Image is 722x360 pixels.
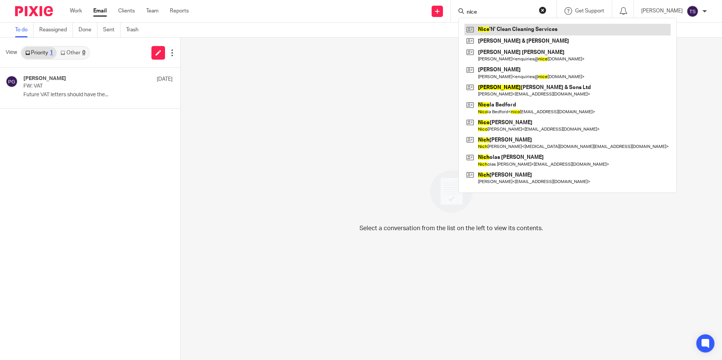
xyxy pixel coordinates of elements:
a: Other0 [57,47,89,59]
h4: [PERSON_NAME] [23,75,66,82]
img: image [425,165,478,218]
div: 0 [82,50,85,55]
p: FW: VAT [23,83,143,89]
a: Work [70,7,82,15]
div: 1 [50,50,53,55]
img: Pixie [15,6,53,16]
a: Trash [126,23,144,37]
a: Reports [170,7,189,15]
p: Select a conversation from the list on the left to view its contents. [359,224,543,233]
a: Priority1 [22,47,57,59]
p: [DATE] [157,75,173,83]
input: Search [466,9,534,16]
span: Get Support [575,8,604,14]
a: Email [93,7,107,15]
a: Reassigned [39,23,73,37]
img: svg%3E [6,75,18,88]
a: Clients [118,7,135,15]
p: [PERSON_NAME] [641,7,683,15]
a: Done [79,23,97,37]
a: Sent [103,23,120,37]
img: svg%3E [687,5,699,17]
span: View [6,49,17,57]
p: Future VAT letters should have the... [23,92,173,98]
a: To do [15,23,34,37]
button: Clear [539,6,546,14]
a: Team [146,7,159,15]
